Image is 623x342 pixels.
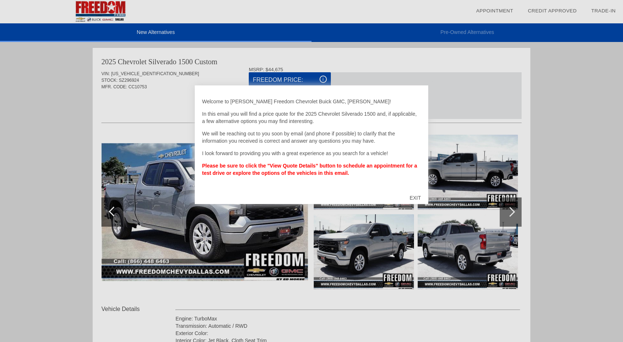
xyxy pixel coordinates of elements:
[202,130,421,145] p: We will be reaching out to you soon by email (and phone if possible) to clarify that the informat...
[591,8,616,14] a: Trade-In
[202,98,421,105] p: Welcome to [PERSON_NAME] Freedom Chevrolet Buick GMC, [PERSON_NAME]!
[402,187,428,209] div: EXIT
[202,110,421,125] p: In this email you will find a price quote for the 2025 Chevrolet Silverado 1500 and, if applicabl...
[202,150,421,157] p: I look forward to providing you with a great experience as you search for a vehicle!
[528,8,577,14] a: Credit Approved
[202,163,417,176] strong: Please be sure to click the "View Quote Details" button to schedule an appointment for a test dri...
[476,8,513,14] a: Appointment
